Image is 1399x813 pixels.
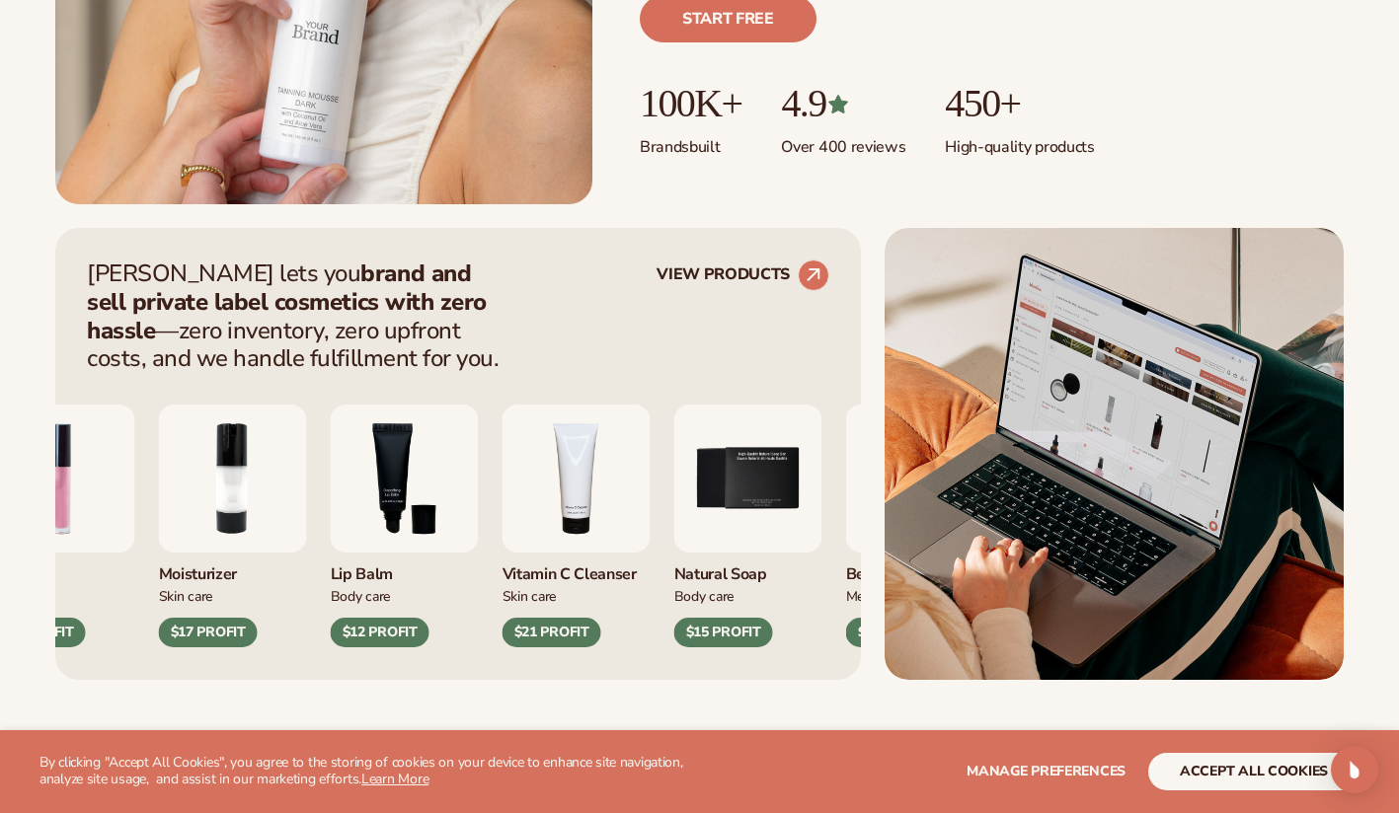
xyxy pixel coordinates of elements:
[159,405,307,647] div: 2 / 9
[674,405,822,553] img: Nature bar of soap.
[39,755,721,788] p: By clicking "Accept All Cookies", you agree to the storing of cookies on your device to enhance s...
[967,762,1126,780] span: Manage preferences
[846,618,945,647] div: $10 PROFIT
[159,553,307,585] div: Moisturizer
[781,125,905,158] p: Over 400 reviews
[846,405,994,647] div: 6 / 9
[331,405,479,647] div: 3 / 9
[1331,746,1378,793] div: Open Intercom Messenger
[846,405,994,553] img: Foaming beard wash.
[503,405,651,647] div: 4 / 9
[640,82,741,125] p: 100K+
[331,553,479,585] div: Lip Balm
[331,405,479,553] img: Smoothing lip balm.
[846,553,994,585] div: Beard Wash
[361,770,428,788] a: Learn More
[503,553,651,585] div: Vitamin C Cleanser
[674,405,822,647] div: 5 / 9
[159,618,258,647] div: $17 PROFIT
[331,585,479,606] div: Body Care
[945,125,1094,158] p: High-quality products
[674,618,773,647] div: $15 PROFIT
[885,228,1344,680] img: Shopify Image 5
[674,553,822,585] div: Natural Soap
[159,585,307,606] div: Skin Care
[87,258,487,346] strong: brand and sell private label cosmetics with zero hassle
[503,618,601,647] div: $21 PROFIT
[781,82,905,125] p: 4.9
[159,405,307,553] img: Moisturizing lotion.
[503,585,651,606] div: Skin Care
[1148,753,1360,790] button: accept all cookies
[674,585,822,606] div: Body Care
[87,259,511,373] p: [PERSON_NAME] lets you —zero inventory, zero upfront costs, and we handle fulfillment for you.
[846,585,994,606] div: Men’s Care
[503,405,651,553] img: Vitamin c cleanser.
[945,82,1094,125] p: 450+
[657,259,829,291] a: VIEW PRODUCTS
[640,125,741,158] p: Brands built
[967,753,1126,790] button: Manage preferences
[331,618,429,647] div: $12 PROFIT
